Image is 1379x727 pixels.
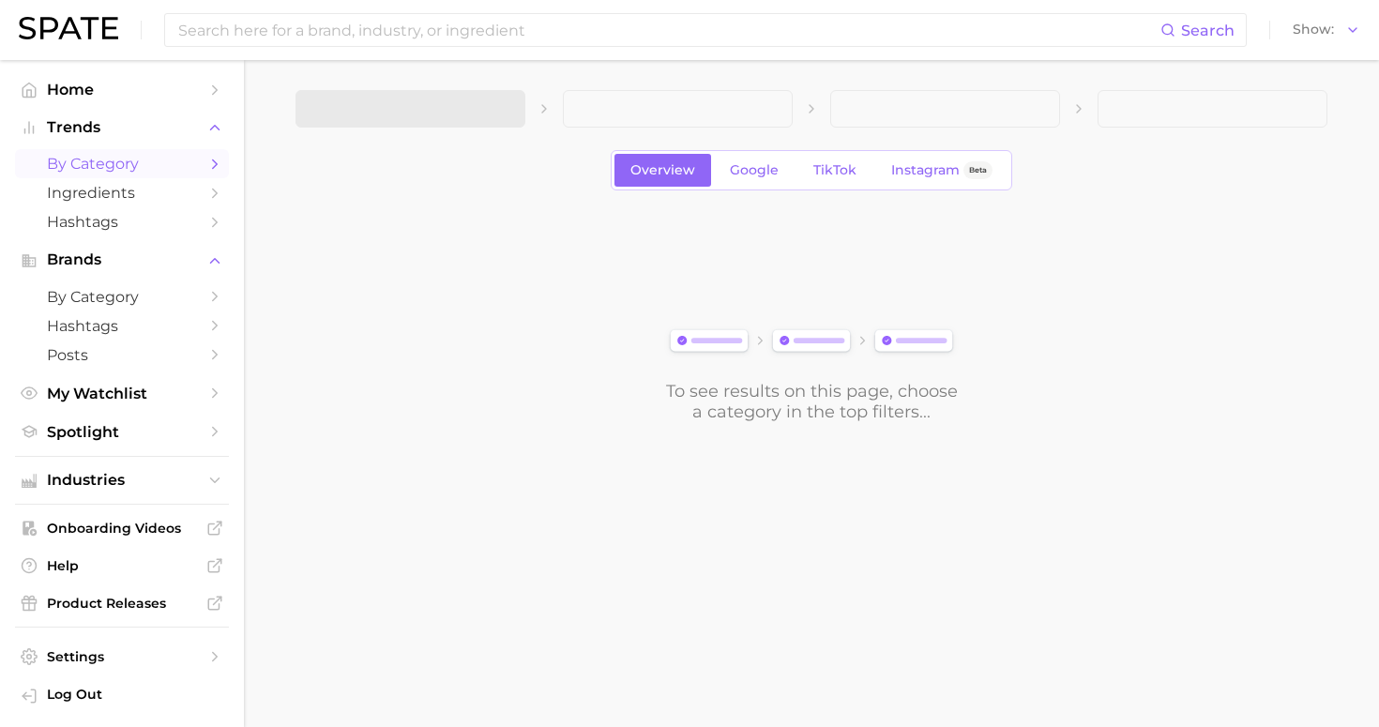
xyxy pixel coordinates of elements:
span: Log Out [47,686,214,703]
button: Show [1288,18,1365,42]
a: by Category [15,149,229,178]
span: by Category [47,155,197,173]
span: Industries [47,472,197,489]
a: InstagramBeta [875,154,1008,187]
a: Ingredients [15,178,229,207]
button: Brands [15,246,229,274]
span: Onboarding Videos [47,520,197,537]
span: Home [47,81,197,98]
span: Brands [47,251,197,268]
img: SPATE [19,17,118,39]
a: TikTok [797,154,872,187]
a: Home [15,75,229,104]
span: Google [730,162,779,178]
span: Overview [630,162,695,178]
span: My Watchlist [47,385,197,402]
span: Ingredients [47,184,197,202]
span: Search [1181,22,1235,39]
span: Hashtags [47,317,197,335]
span: Beta [969,162,987,178]
a: My Watchlist [15,379,229,408]
span: Show [1293,24,1334,35]
a: Spotlight [15,417,229,447]
a: Onboarding Videos [15,514,229,542]
a: Hashtags [15,207,229,236]
a: Hashtags [15,311,229,341]
button: Industries [15,466,229,494]
a: Help [15,552,229,580]
a: Log out. Currently logged in with e-mail alyssa@spate.nyc. [15,680,229,712]
span: Settings [47,648,197,665]
img: svg%3e [664,326,959,358]
span: Product Releases [47,595,197,612]
a: by Category [15,282,229,311]
span: TikTok [813,162,856,178]
a: Settings [15,643,229,671]
a: Product Releases [15,589,229,617]
span: Help [47,557,197,574]
div: To see results on this page, choose a category in the top filters... [664,381,959,422]
input: Search here for a brand, industry, or ingredient [176,14,1160,46]
span: Instagram [891,162,960,178]
a: Google [714,154,795,187]
button: Trends [15,114,229,142]
a: Posts [15,341,229,370]
span: Spotlight [47,423,197,441]
span: Hashtags [47,213,197,231]
span: Trends [47,119,197,136]
a: Overview [614,154,711,187]
span: Posts [47,346,197,364]
span: by Category [47,288,197,306]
